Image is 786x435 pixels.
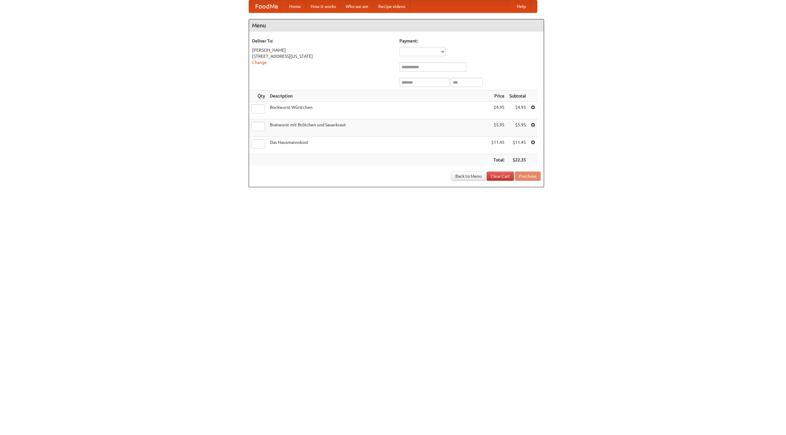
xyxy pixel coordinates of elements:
[267,119,489,137] td: Bratwurst mit Brötchen und Sauerkraut
[284,0,306,13] a: Home
[487,172,514,181] a: Clear Cart
[252,47,393,53] div: [PERSON_NAME]
[252,60,267,65] a: Change
[512,0,531,13] a: Help
[306,0,341,13] a: How it works
[507,102,528,119] td: $4.95
[249,19,544,32] h4: Menu
[249,90,267,102] th: Qty
[451,172,486,181] a: Back to Menu
[489,102,507,119] td: $4.95
[507,154,528,166] th: $22.35
[267,102,489,119] td: Bockwurst Würstchen
[507,90,528,102] th: Subtotal
[252,38,393,44] h5: Deliver To:
[267,137,489,154] td: Das Hausmannskost
[515,172,541,181] button: Purchase
[507,119,528,137] td: $5.95
[399,38,541,44] h5: Payment:
[489,119,507,137] td: $5.95
[489,154,507,166] th: Total:
[373,0,410,13] a: Recipe videos
[507,137,528,154] td: $11.45
[252,53,393,59] div: [STREET_ADDRESS][US_STATE]
[267,90,489,102] th: Description
[489,90,507,102] th: Price
[249,0,284,13] a: FoodMe
[489,137,507,154] td: $11.45
[341,0,373,13] a: Who we are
